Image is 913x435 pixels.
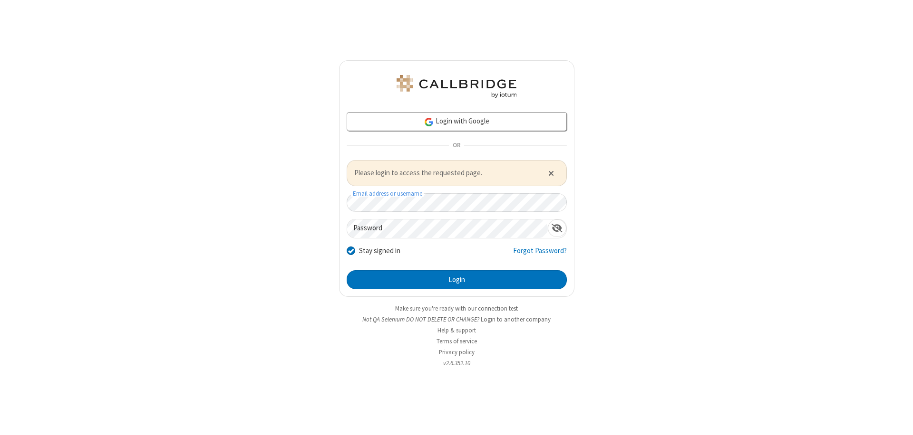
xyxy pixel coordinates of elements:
[548,219,566,237] div: Show password
[395,304,518,312] a: Make sure you're ready with our connection test
[347,219,548,238] input: Password
[395,75,518,98] img: QA Selenium DO NOT DELETE OR CHANGE
[347,270,567,289] button: Login
[359,246,400,256] label: Stay signed in
[481,315,551,324] button: Login to another company
[347,112,567,131] a: Login with Google
[437,337,477,345] a: Terms of service
[439,348,475,356] a: Privacy policy
[424,117,434,127] img: google-icon.png
[347,193,567,212] input: Email address or username
[449,139,464,152] span: OR
[513,246,567,264] a: Forgot Password?
[339,359,574,368] li: v2.6.352.10
[437,326,476,334] a: Help & support
[354,168,536,179] span: Please login to access the requested page.
[543,166,559,180] button: Close alert
[339,315,574,324] li: Not QA Selenium DO NOT DELETE OR CHANGE?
